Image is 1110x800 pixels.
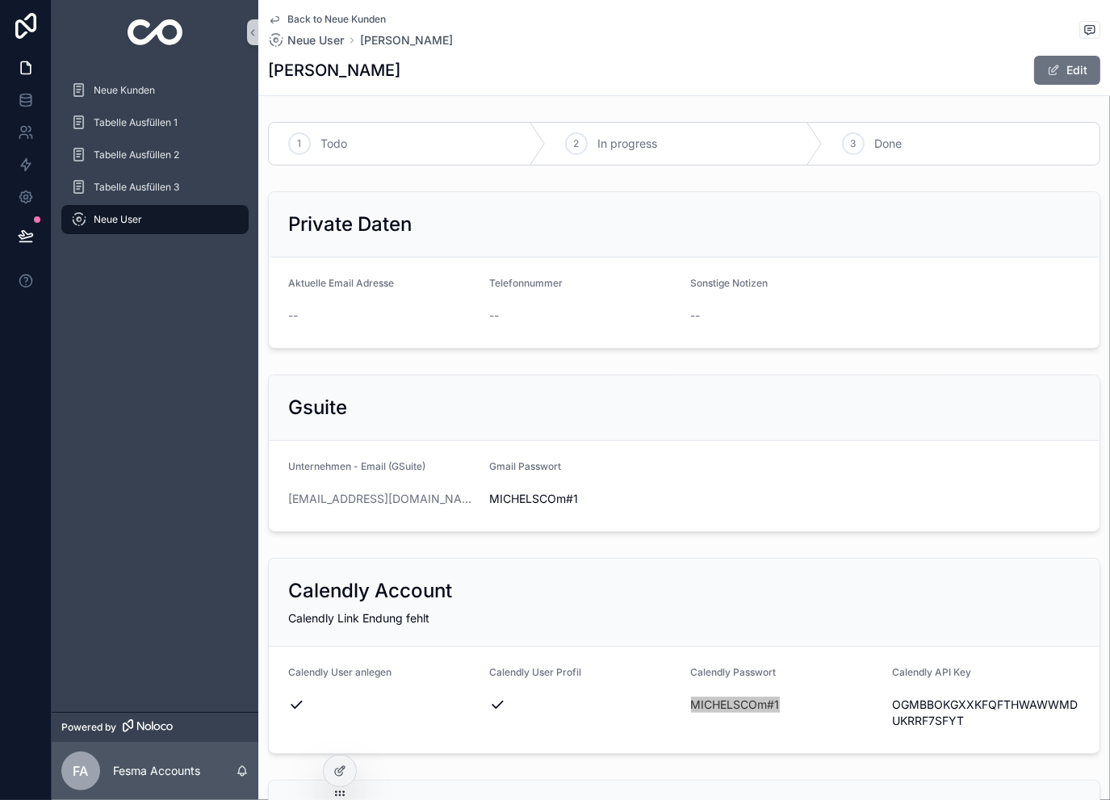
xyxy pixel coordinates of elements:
p: Fesma Accounts [113,763,200,779]
span: Tabelle Ausfüllen 2 [94,149,179,161]
span: Back to Neue Kunden [287,13,386,26]
span: -- [288,308,298,324]
a: Neue User [61,205,249,234]
span: Unternehmen - Email (GSuite) [288,460,425,472]
a: Tabelle Ausfüllen 2 [61,140,249,170]
span: MICHELSCOm#1 [489,491,677,507]
span: MICHELSCOm#1 [691,697,879,713]
h2: Gsuite [288,395,347,421]
span: Calendly Passwort [691,666,777,678]
a: Neue User [268,32,344,48]
span: OGMBBOKGXXKFQFTHWAWWMDUKRRF7SFYT [892,697,1080,729]
span: -- [489,308,499,324]
span: Calendly API Key [892,666,971,678]
a: [PERSON_NAME] [360,32,453,48]
a: [EMAIL_ADDRESS][DOMAIN_NAME] [288,491,476,507]
span: Tabelle Ausfüllen 3 [94,181,179,194]
span: 3 [851,137,857,150]
span: Neue User [287,32,344,48]
span: -- [691,308,701,324]
h2: Calendly Account [288,578,452,604]
span: Calendly User Profil [489,666,581,678]
a: Powered by [52,712,258,742]
img: App logo [128,19,183,45]
span: Todo [320,136,347,152]
div: scrollable content [52,65,258,255]
span: Tabelle Ausfüllen 1 [94,116,178,129]
button: Edit [1034,56,1100,85]
span: Sonstige Notizen [691,277,769,289]
span: FA [73,761,89,781]
a: Tabelle Ausfüllen 1 [61,108,249,137]
a: Neue Kunden [61,76,249,105]
span: Calendly User anlegen [288,666,392,678]
a: Tabelle Ausfüllen 3 [61,173,249,202]
span: 1 [298,137,302,150]
span: Aktuelle Email Adresse [288,277,394,289]
span: Telefonnummer [489,277,563,289]
span: Gmail Passwort [489,460,561,472]
span: Neue User [94,213,142,226]
span: Done [874,136,902,152]
span: 2 [574,137,580,150]
span: Neue Kunden [94,84,155,97]
span: In progress [597,136,657,152]
span: Powered by [61,721,116,734]
span: Calendly Link Endung fehlt [288,611,429,625]
h1: [PERSON_NAME] [268,59,400,82]
a: Back to Neue Kunden [268,13,386,26]
h2: Private Daten [288,212,412,237]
